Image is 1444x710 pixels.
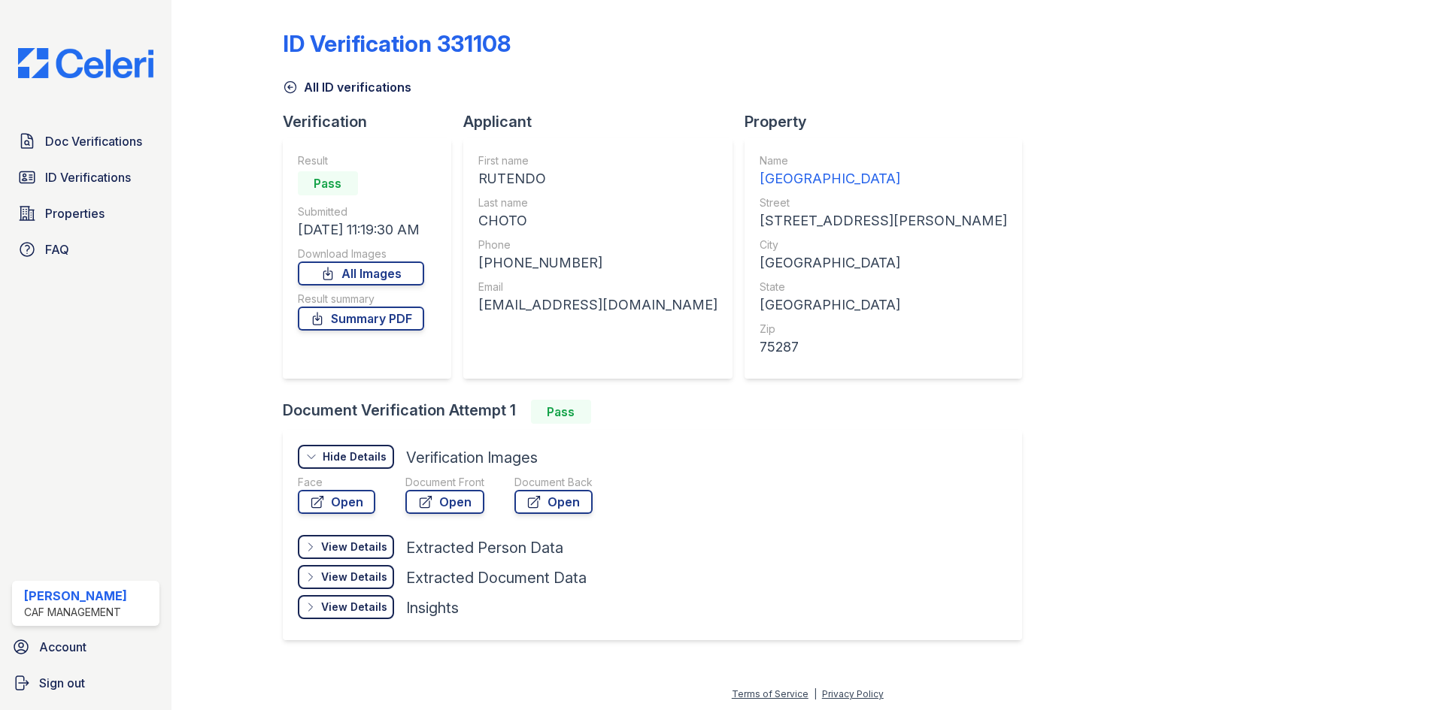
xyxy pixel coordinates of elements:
[45,240,69,258] span: FAQ
[45,132,142,150] span: Doc Verifications
[298,475,375,490] div: Face
[478,295,717,316] div: [EMAIL_ADDRESS][DOMAIN_NAME]
[24,587,127,605] div: [PERSON_NAME]
[39,674,85,692] span: Sign out
[298,153,424,168] div: Result
[298,171,358,195] div: Pass
[760,279,1007,295] div: State
[814,688,817,699] div: |
[478,195,717,210] div: Last name
[406,537,563,558] div: Extracted Person Data
[298,246,424,261] div: Download Images
[760,210,1007,231] div: [STREET_ADDRESS][PERSON_NAME]
[6,48,165,78] img: CE_Logo_Blue-a8612792a0a2168367f1c8372b55b34899dd931a85d93a1a3d3e32e68fde9ad4.png
[463,111,745,132] div: Applicant
[478,153,717,168] div: First name
[406,447,538,468] div: Verification Images
[298,490,375,514] a: Open
[745,111,1034,132] div: Property
[760,322,1007,337] div: Zip
[514,490,593,514] a: Open
[12,162,159,192] a: ID Verifications
[405,490,484,514] a: Open
[478,252,717,273] div: [PHONE_NUMBER]
[760,195,1007,210] div: Street
[298,204,424,219] div: Submitted
[405,475,484,490] div: Document Front
[12,234,159,264] a: FAQ
[321,570,387,585] div: View Details
[760,295,1007,316] div: [GEOGRAPHIC_DATA]
[283,400,1034,424] div: Document Verification Attempt 1
[6,668,165,698] a: Sign out
[406,597,459,618] div: Insights
[12,198,159,228] a: Properties
[406,567,587,588] div: Extracted Document Data
[478,168,717,189] div: RUTENDO
[298,219,424,240] div: [DATE] 11:19:30 AM
[39,638,86,656] span: Account
[760,252,1007,273] div: [GEOGRAPHIC_DATA]
[12,126,159,156] a: Doc Verifications
[760,337,1007,358] div: 75287
[478,279,717,295] div: Email
[283,30,511,57] div: ID Verification 331108
[45,204,105,222] span: Properties
[760,153,1007,168] div: Name
[298,307,424,331] a: Summary PDF
[6,632,165,662] a: Account
[1381,650,1429,695] iframe: chat widget
[283,78,411,96] a: All ID verifications
[478,210,717,231] div: CHOTO
[321,600,387,615] div: View Details
[45,168,131,186] span: ID Verifications
[531,400,591,424] div: Pass
[760,153,1007,189] a: Name [GEOGRAPHIC_DATA]
[760,168,1007,189] div: [GEOGRAPHIC_DATA]
[760,237,1007,252] div: City
[732,688,808,699] a: Terms of Service
[24,605,127,620] div: CAF Management
[514,475,593,490] div: Document Back
[298,261,424,286] a: All Images
[323,449,387,464] div: Hide Details
[298,292,424,307] div: Result summary
[478,237,717,252] div: Phone
[283,111,463,132] div: Verification
[321,539,387,554] div: View Details
[822,688,884,699] a: Privacy Policy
